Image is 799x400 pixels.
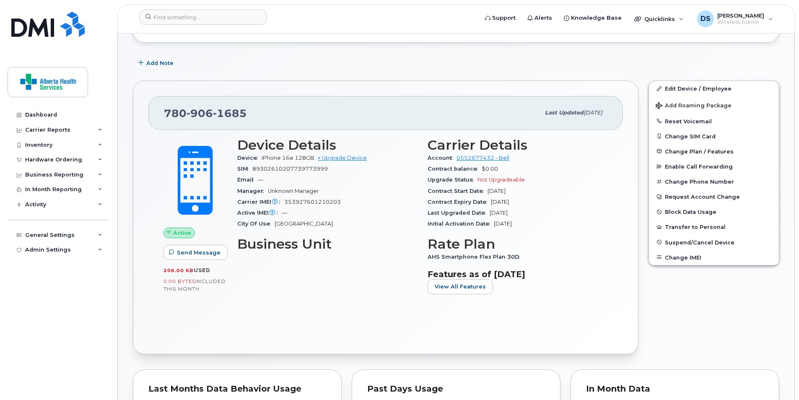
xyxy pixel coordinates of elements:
[717,19,764,26] span: Wireless Admin
[649,129,779,144] button: Change SIM Card
[649,96,779,114] button: Add Roaming Package
[163,268,194,273] span: 206.00 KB
[457,155,509,161] a: 0552677432 - Bell
[717,12,764,19] span: [PERSON_NAME]
[649,144,779,159] button: Change Plan / Features
[628,10,690,27] div: Quicklinks
[367,385,545,393] div: Past Days Usage
[691,10,779,27] div: Desmond Sheridan
[545,109,584,116] span: Last updated
[428,188,488,194] span: Contract Start Date
[428,177,477,183] span: Upgrade Status
[146,59,174,67] span: Add Note
[649,250,779,265] button: Change IMEI
[237,155,262,161] span: Device
[584,109,602,116] span: [DATE]
[490,210,508,216] span: [DATE]
[428,254,524,260] span: AHS Smartphone Flex Plan 30D
[649,81,779,96] a: Edit Device / Employee
[163,245,228,260] button: Send Message
[252,166,328,172] span: 89302610207739773999
[140,10,267,25] input: Find something...
[163,278,195,284] span: 0.00 Bytes
[488,188,506,194] span: [DATE]
[237,210,282,216] span: Active IMEI
[133,55,181,70] button: Add Note
[491,199,509,205] span: [DATE]
[237,177,258,183] span: Email
[284,199,341,205] span: 353927601210203
[237,188,268,194] span: Manager
[428,199,491,205] span: Contract Expiry Date
[428,155,457,161] span: Account
[258,177,263,183] span: —
[275,221,333,227] span: [GEOGRAPHIC_DATA]
[173,229,191,237] span: Active
[164,107,247,119] span: 780
[571,14,622,22] span: Knowledge Base
[428,279,493,294] button: View All Features
[479,10,521,26] a: Support
[177,249,221,257] span: Send Message
[665,148,734,154] span: Change Plan / Features
[649,189,779,204] button: Request Account Change
[482,166,498,172] span: $0.00
[494,221,512,227] span: [DATE]
[649,159,779,174] button: Enable Call Forwarding
[148,385,326,393] div: Last Months Data Behavior Usage
[644,16,675,22] span: Quicklinks
[656,102,732,110] span: Add Roaming Package
[665,164,733,170] span: Enable Call Forwarding
[649,114,779,129] button: Reset Voicemail
[262,155,314,161] span: iPhone 16e 128GB
[649,204,779,219] button: Block Data Usage
[428,138,608,153] h3: Carrier Details
[237,221,275,227] span: City Of Use
[428,221,494,227] span: Initial Activation Date
[649,219,779,234] button: Transfer to Personal
[477,177,525,183] span: Not Upgradeable
[649,235,779,250] button: Suspend/Cancel Device
[435,283,486,291] span: View All Features
[237,199,284,205] span: Carrier IMEI
[282,210,287,216] span: —
[700,14,711,24] span: DS
[268,188,319,194] span: Unknown Manager
[558,10,628,26] a: Knowledge Base
[163,278,226,292] span: included this month
[428,210,490,216] span: Last Upgraded Date
[194,267,210,273] span: used
[187,107,213,119] span: 906
[428,236,608,252] h3: Rate Plan
[318,155,367,161] a: + Upgrade Device
[534,14,552,22] span: Alerts
[586,385,764,393] div: In Month Data
[649,174,779,189] button: Change Phone Number
[521,10,558,26] a: Alerts
[237,166,252,172] span: SIM
[237,236,418,252] h3: Business Unit
[237,138,418,153] h3: Device Details
[428,269,608,279] h3: Features as of [DATE]
[492,14,516,22] span: Support
[428,166,482,172] span: Contract balance
[665,239,734,245] span: Suspend/Cancel Device
[213,107,247,119] span: 1685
